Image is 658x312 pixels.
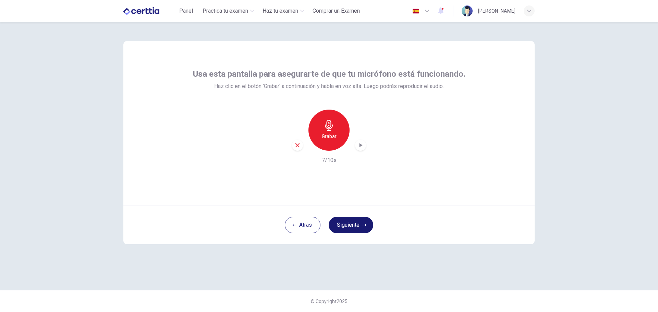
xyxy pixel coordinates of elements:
div: [PERSON_NAME] [478,7,515,15]
span: Haz clic en el botón 'Grabar' a continuación y habla en voz alta. Luego podrás reproducir el audio. [214,82,444,90]
span: Comprar un Examen [313,7,360,15]
button: Panel [175,5,197,17]
img: es [412,9,420,14]
button: Haz tu examen [260,5,307,17]
button: Grabar [308,110,350,151]
img: Profile picture [462,5,473,16]
button: Comprar un Examen [310,5,363,17]
button: Practica tu examen [200,5,257,17]
span: Haz tu examen [263,7,298,15]
span: © Copyright 2025 [310,299,348,304]
span: Usa esta pantalla para asegurarte de que tu micrófono está funcionando. [193,68,465,79]
a: CERTTIA logo [123,4,175,18]
button: Siguiente [329,217,373,233]
button: Atrás [285,217,320,233]
h6: Grabar [322,132,337,140]
span: Practica tu examen [203,7,248,15]
span: Panel [179,7,193,15]
img: CERTTIA logo [123,4,159,18]
h6: 7/10s [322,156,337,164]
